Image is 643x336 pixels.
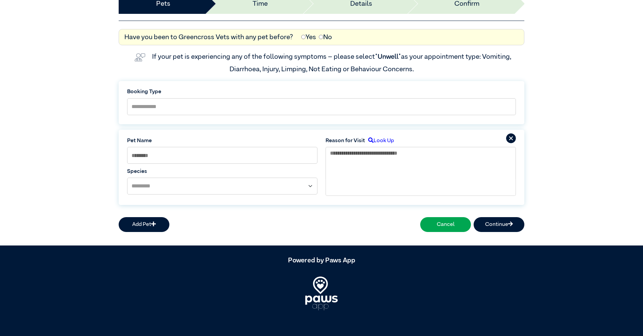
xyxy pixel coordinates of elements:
label: Yes [301,32,316,42]
button: Add Pet [119,217,169,232]
img: PawsApp [305,277,338,310]
img: vet [132,51,148,64]
label: Pet Name [127,137,317,145]
label: Have you been to Greencross Vets with any pet before? [124,32,293,42]
h5: Powered by Paws App [119,256,524,264]
input: Yes [301,35,306,39]
button: Cancel [420,217,471,232]
label: Look Up [365,137,394,145]
label: If your pet is experiencing any of the following symptoms – please select as your appointment typ... [152,53,513,72]
label: Reason for Visit [326,137,365,145]
span: “Unwell” [375,53,401,60]
input: No [319,35,323,39]
label: Booking Type [127,88,516,96]
label: Species [127,167,317,176]
label: No [319,32,332,42]
button: Continue [474,217,524,232]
